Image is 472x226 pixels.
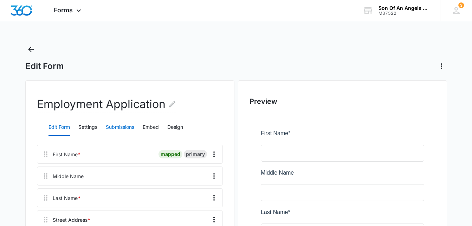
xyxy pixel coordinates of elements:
[458,2,464,8] span: 3
[208,149,220,160] button: Overflow Menu
[250,96,435,107] h2: Preview
[208,192,220,203] button: Overflow Menu
[208,214,220,225] button: Overflow Menu
[49,119,70,136] button: Edit Form
[53,151,81,158] div: First Name
[159,150,182,158] div: mapped
[379,5,430,11] div: account name
[208,170,220,182] button: Overflow Menu
[53,194,81,202] div: Last Name
[184,150,207,158] div: primary
[106,119,134,136] button: Submissions
[25,61,64,71] h1: Edit Form
[53,216,91,224] div: Street Address
[53,172,84,180] div: Middle Name
[25,44,37,55] button: Back
[143,119,159,136] button: Embed
[379,11,430,16] div: account id
[458,2,464,8] div: notifications count
[436,61,447,72] button: Actions
[54,6,73,14] span: Forms
[78,119,97,136] button: Settings
[167,119,183,136] button: Design
[168,96,176,113] button: Edit Form Name
[37,96,176,113] h2: Employment Application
